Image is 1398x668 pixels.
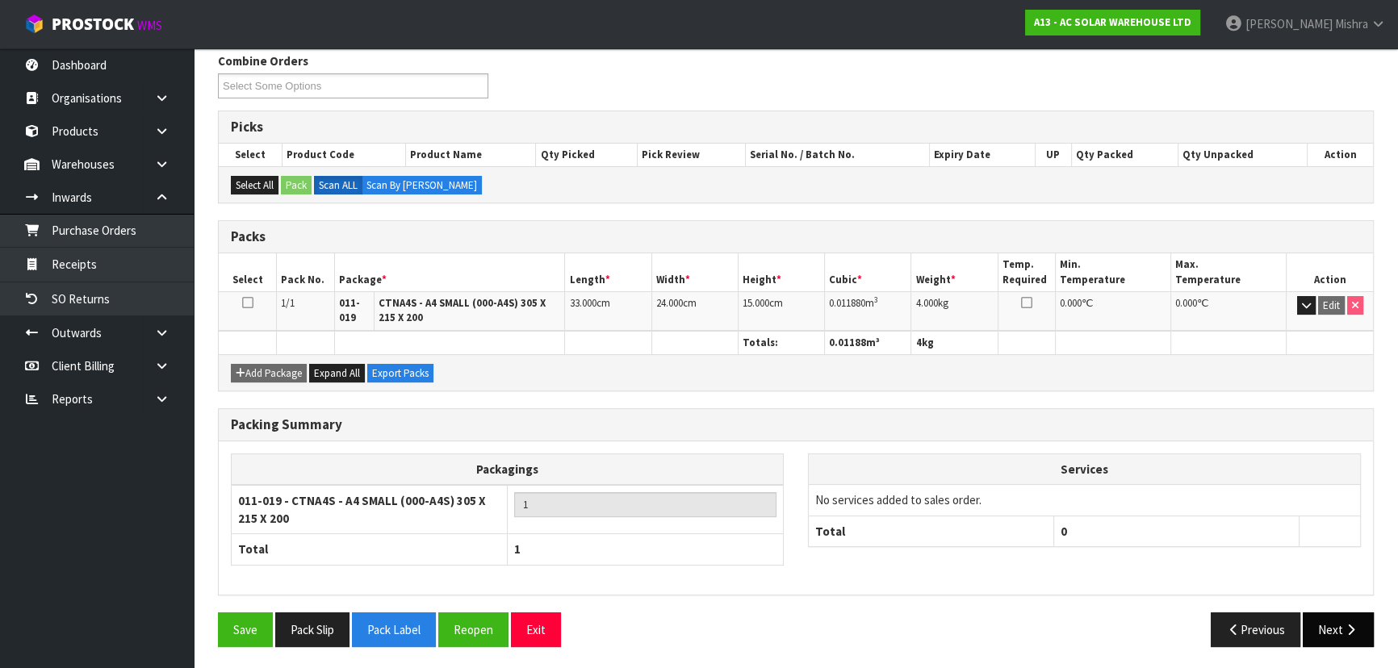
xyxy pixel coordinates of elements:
[379,296,546,324] strong: CTNA4S - A4 SMALL (000-A4S) 305 X 215 X 200
[218,40,1374,659] span: Pack
[1035,144,1071,166] th: UP
[1060,296,1082,310] span: 0.000
[231,176,278,195] button: Select All
[1303,612,1374,647] button: Next
[352,612,436,647] button: Pack Label
[511,612,561,647] button: Exit
[362,176,482,195] label: Scan By [PERSON_NAME]
[277,253,335,291] th: Pack No.
[238,493,486,525] strong: 011-019 - CTNA4S - A4 SMALL (000-A4S) 305 X 215 X 200
[809,454,1360,485] th: Services
[1307,144,1373,166] th: Action
[218,52,308,69] label: Combine Orders
[565,291,651,330] td: cm
[998,253,1056,291] th: Temp. Required
[825,291,911,330] td: m
[1071,144,1178,166] th: Qty Packed
[829,296,865,310] span: 0.011880
[314,366,360,380] span: Expand All
[651,291,738,330] td: cm
[738,331,824,354] th: Totals:
[309,364,365,383] button: Expand All
[339,296,360,324] strong: 011-019
[1175,296,1197,310] span: 0.000
[1171,291,1287,330] td: ℃
[1318,296,1345,315] button: Edit
[911,331,998,354] th: kg
[809,516,1054,546] th: Total
[915,336,921,349] span: 4
[1061,524,1067,539] span: 0
[367,364,433,383] button: Export Packs
[809,485,1360,516] td: No services added to sales order.
[24,14,44,34] img: cube-alt.png
[738,253,824,291] th: Height
[281,176,312,195] button: Pack
[231,119,1361,135] h3: Picks
[569,296,596,310] span: 33.000
[218,612,273,647] button: Save
[1178,144,1308,166] th: Qty Unpacked
[1335,16,1368,31] span: Mishra
[911,291,998,330] td: kg
[656,296,683,310] span: 24.000
[743,296,769,310] span: 15.000
[825,253,911,291] th: Cubic
[911,253,998,291] th: Weight
[929,144,1035,166] th: Expiry Date
[825,331,911,354] th: m³
[915,296,937,310] span: 4.000
[219,253,277,291] th: Select
[232,454,784,486] th: Packagings
[314,176,362,195] label: Scan ALL
[1171,253,1287,291] th: Max. Temperature
[334,253,565,291] th: Package
[746,144,930,166] th: Serial No. / Batch No.
[275,612,349,647] button: Pack Slip
[638,144,746,166] th: Pick Review
[1056,291,1171,330] td: ℃
[738,291,824,330] td: cm
[1056,253,1171,291] th: Min. Temperature
[536,144,638,166] th: Qty Picked
[282,144,405,166] th: Product Code
[219,144,282,166] th: Select
[281,296,295,310] span: 1/1
[1211,612,1301,647] button: Previous
[651,253,738,291] th: Width
[1034,15,1191,29] strong: A13 - AC SOLAR WAREHOUSE LTD
[137,18,162,33] small: WMS
[231,229,1361,244] h3: Packs
[232,534,508,565] th: Total
[406,144,536,166] th: Product Name
[231,364,307,383] button: Add Package
[514,541,521,557] span: 1
[231,417,1361,432] h3: Packing Summary
[1287,253,1373,291] th: Action
[829,336,866,349] span: 0.01188
[438,612,509,647] button: Reopen
[1245,16,1333,31] span: [PERSON_NAME]
[874,294,878,305] sup: 3
[565,253,651,291] th: Length
[52,14,134,35] span: ProStock
[1025,10,1200,35] a: A13 - AC SOLAR WAREHOUSE LTD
